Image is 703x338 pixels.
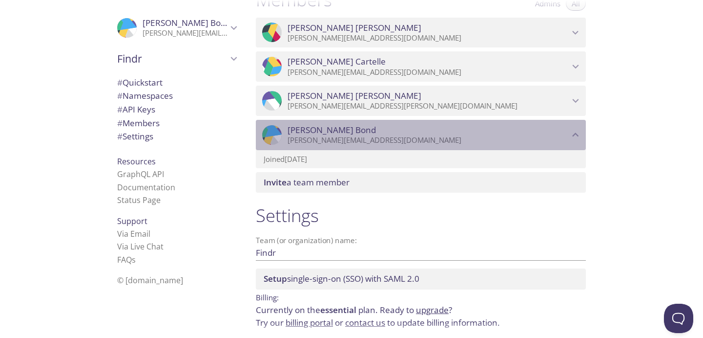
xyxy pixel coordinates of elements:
div: Jenny James [256,18,586,48]
span: [PERSON_NAME] Bond [143,17,231,28]
div: Maria Cartelle [256,51,586,82]
a: Status Page [117,195,161,205]
span: # [117,77,123,88]
iframe: Help Scout Beacon - Open [664,304,693,333]
div: Quickstart [109,76,244,90]
span: API Keys [117,104,155,115]
label: Team (or organization) name: [256,237,357,244]
a: upgrade [416,304,449,315]
h1: Settings [256,204,586,226]
span: Namespaces [117,90,173,101]
p: [PERSON_NAME][EMAIL_ADDRESS][PERSON_NAME][DOMAIN_NAME] [288,101,569,111]
span: a team member [264,177,350,188]
div: Daniel Vega [256,86,586,116]
span: Findr [117,52,227,66]
p: [PERSON_NAME][EMAIL_ADDRESS][DOMAIN_NAME] [143,28,227,38]
span: Support [117,216,147,226]
span: # [117,117,123,129]
div: Team Settings [109,130,244,143]
span: Ready to ? [380,304,452,315]
div: Findr [109,46,244,71]
span: Settings [117,131,153,142]
a: Via Email [117,228,150,239]
span: Members [117,117,160,129]
span: Invite [264,177,287,188]
p: [PERSON_NAME][EMAIL_ADDRESS][DOMAIN_NAME] [288,68,569,77]
span: Try our or to update billing information. [256,317,500,328]
span: s [132,254,136,265]
a: contact us [345,317,385,328]
div: Members [109,116,244,130]
div: Setup SSO [256,269,586,289]
div: Rosie Bond [256,120,586,150]
span: single-sign-on (SSO) with SAML 2.0 [264,273,419,284]
span: Setup [264,273,287,284]
span: Resources [117,156,156,167]
span: # [117,131,123,142]
span: [PERSON_NAME] Bond [288,125,376,135]
span: # [117,90,123,101]
p: [PERSON_NAME][EMAIL_ADDRESS][DOMAIN_NAME] [288,33,569,43]
div: Invite a team member [256,172,586,193]
p: Billing: [256,290,586,304]
span: # [117,104,123,115]
span: [PERSON_NAME] [PERSON_NAME] [288,23,421,33]
a: GraphQL API [117,169,164,180]
a: FAQ [117,254,136,265]
p: Currently on the plan. [256,304,586,329]
a: Via Live Chat [117,241,164,252]
div: Rosie Bond [109,12,244,44]
span: [PERSON_NAME] Cartelle [288,56,386,67]
span: essential [320,304,356,315]
p: [PERSON_NAME][EMAIL_ADDRESS][DOMAIN_NAME] [288,135,569,145]
span: © [DOMAIN_NAME] [117,275,183,286]
span: [PERSON_NAME] [PERSON_NAME] [288,90,421,101]
span: Quickstart [117,77,163,88]
div: Namespaces [109,89,244,103]
a: billing portal [286,317,333,328]
a: Documentation [117,182,175,193]
p: Joined [DATE] [264,154,578,164]
div: API Keys [109,103,244,116]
